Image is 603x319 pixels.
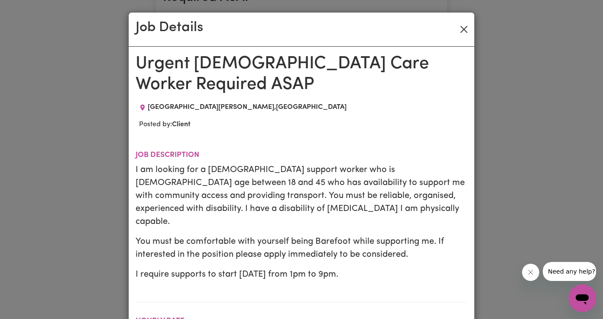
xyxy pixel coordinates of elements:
span: Posted by: [139,121,191,128]
h2: Job description [136,150,467,159]
div: Job location: UPPER MOUNT GRAVATT, Queensland [136,102,350,112]
iframe: Close message [522,264,539,281]
h2: Job Details [136,19,203,36]
iframe: Button to launch messaging window [568,284,596,312]
h1: Urgent [DEMOGRAPHIC_DATA] Care Worker Required ASAP [136,54,467,95]
b: Client [172,121,191,128]
p: I am looking for a [DEMOGRAPHIC_DATA] support worker who is [DEMOGRAPHIC_DATA] age between 18 and... [136,163,467,228]
button: Close [457,22,471,36]
iframe: Message from company [543,262,596,281]
span: [GEOGRAPHIC_DATA][PERSON_NAME] , [GEOGRAPHIC_DATA] [148,104,347,111]
p: You must be comfortable with yourself being Barefoot while supporting me. If interested in the po... [136,235,467,261]
p: I require supports to start [DATE] from 1pm to 9pm. [136,268,467,281]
